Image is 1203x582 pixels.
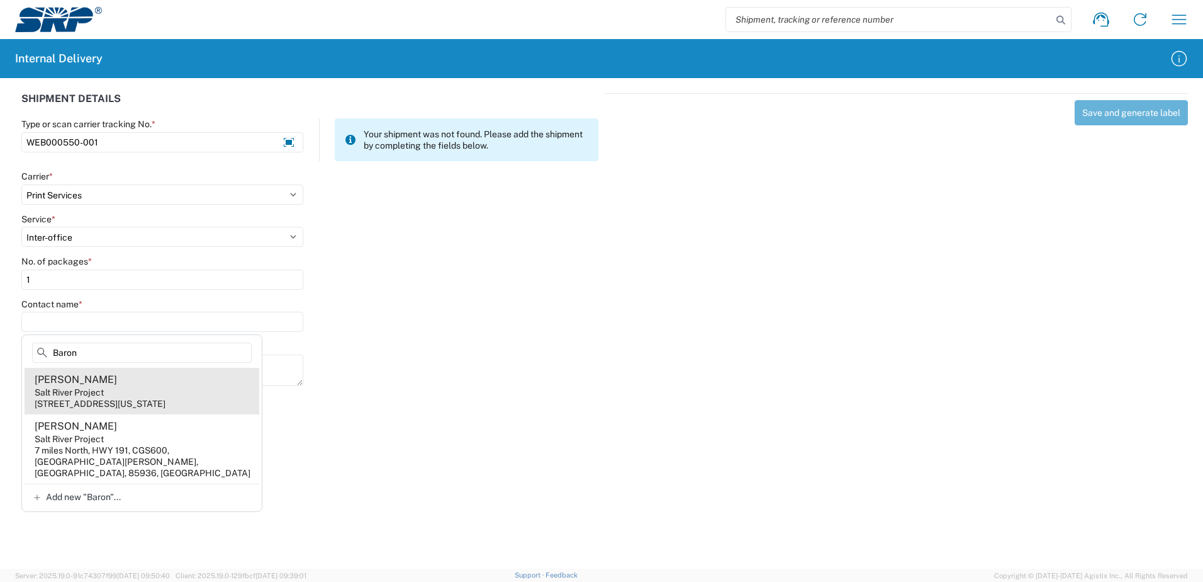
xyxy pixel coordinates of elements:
[21,93,598,118] div: SHIPMENT DETAILS
[21,256,92,267] label: No. of packages
[176,572,306,579] span: Client: 2025.19.0-129fbcf
[35,387,104,398] div: Salt River Project
[35,419,117,433] div: [PERSON_NAME]
[726,8,1052,31] input: Shipment, tracking or reference number
[35,398,165,409] div: [STREET_ADDRESS][US_STATE]
[546,571,578,579] a: Feedback
[21,118,155,130] label: Type or scan carrier tracking No.
[15,51,103,66] h2: Internal Delivery
[46,491,121,503] span: Add new "Baron"...
[255,572,306,579] span: [DATE] 09:39:01
[15,7,102,32] img: srp
[994,570,1188,581] span: Copyright © [DATE]-[DATE] Agistix Inc., All Rights Reserved
[35,373,117,387] div: [PERSON_NAME]
[21,299,82,310] label: Contact name
[35,445,254,479] div: 7 miles North, HWY 191, CGS600, [GEOGRAPHIC_DATA][PERSON_NAME], [GEOGRAPHIC_DATA], 85936, [GEOGRA...
[21,214,55,225] label: Service
[364,128,588,151] span: Your shipment was not found. Please add the shipment by completing the fields below.
[117,572,170,579] span: [DATE] 09:50:40
[21,171,53,182] label: Carrier
[35,433,104,445] div: Salt River Project
[15,572,170,579] span: Server: 2025.19.0-91c74307f99
[515,571,546,579] a: Support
